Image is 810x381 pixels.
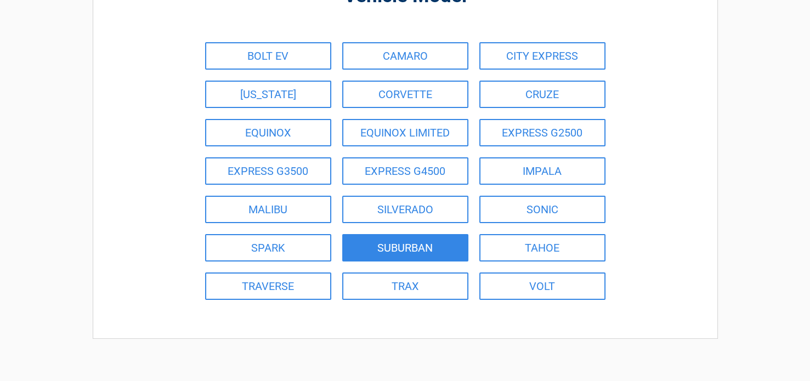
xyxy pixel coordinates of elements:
a: SILVERADO [342,196,468,223]
a: CRUZE [479,81,605,108]
a: MALIBU [205,196,331,223]
a: TRAVERSE [205,272,331,300]
a: VOLT [479,272,605,300]
a: EQUINOX [205,119,331,146]
a: CAMARO [342,42,468,70]
a: EQUINOX LIMITED [342,119,468,146]
a: [US_STATE] [205,81,331,108]
a: EXPRESS G3500 [205,157,331,185]
a: IMPALA [479,157,605,185]
a: BOLT EV [205,42,331,70]
a: TAHOE [479,234,605,261]
a: TRAX [342,272,468,300]
a: SUBURBAN [342,234,468,261]
a: CORVETTE [342,81,468,108]
a: EXPRESS G4500 [342,157,468,185]
a: CITY EXPRESS [479,42,605,70]
a: EXPRESS G2500 [479,119,605,146]
a: SONIC [479,196,605,223]
a: SPARK [205,234,331,261]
